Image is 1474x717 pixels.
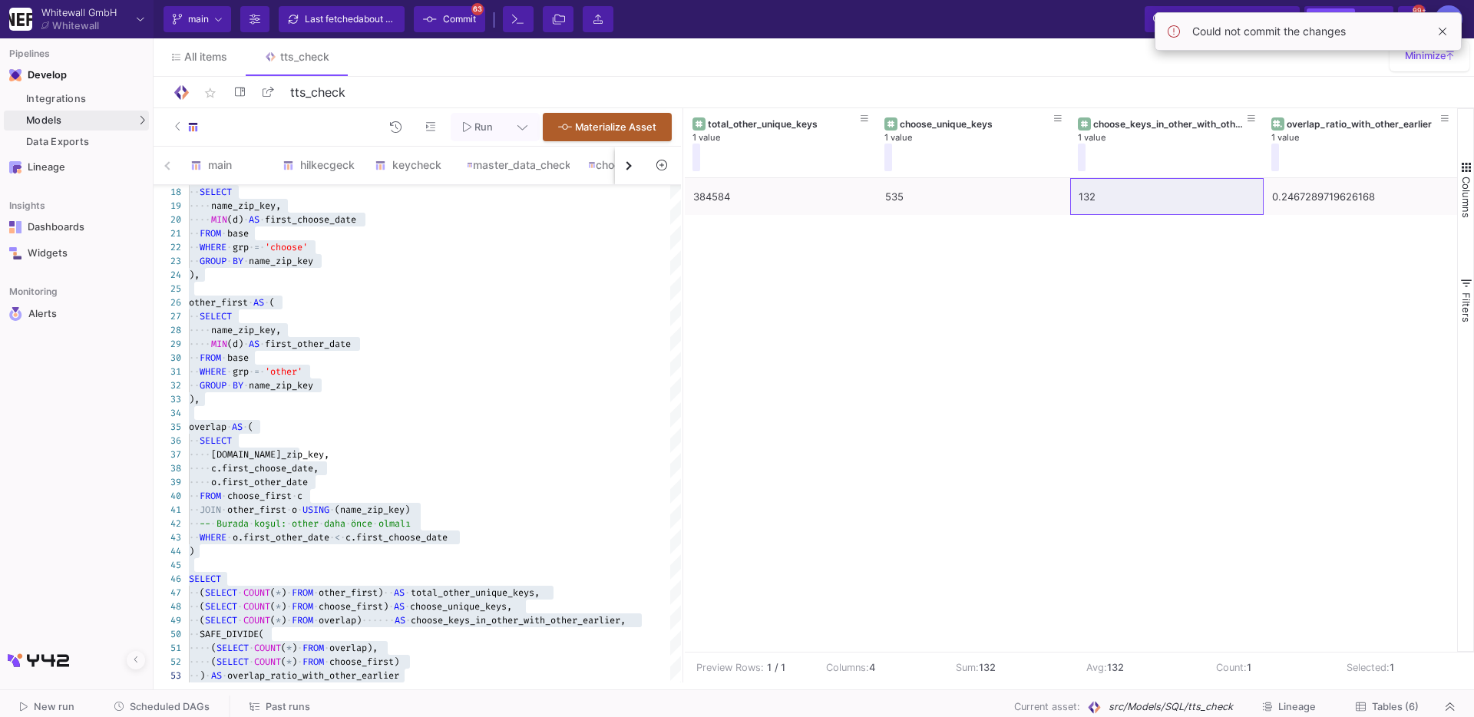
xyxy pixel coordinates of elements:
span: · [313,613,319,627]
span: · [221,351,226,365]
span: FROM [292,614,313,626]
div: 43 [154,530,181,544]
span: SELECT [200,186,232,198]
div: 535 [885,179,1062,215]
div: hilkecgeck [283,159,356,171]
a: Navigation iconLineage [4,155,149,180]
span: koşul: [254,517,286,530]
img: YZ4Yr8zUCx6JYM5gIgaTIQYeTXdcwQjnYC8iZtTV.png [9,8,32,31]
span: ·· [189,627,200,641]
span: 99+ [1413,5,1425,17]
div: Widgets [28,247,127,259]
span: name_zip_key [249,379,313,392]
span: · [243,213,249,226]
span: = [254,241,259,253]
span: · [297,503,302,517]
span: ·· [189,530,200,544]
div: 42 [154,517,181,530]
span: · [243,254,249,268]
span: · [221,489,226,503]
span: COUNT [243,614,270,626]
span: · [237,600,243,613]
mat-expansion-panel-header: Navigation iconDevelop [4,63,149,88]
div: Data Exports [26,136,145,148]
span: MIN [211,338,227,350]
span: · [237,586,243,600]
span: · [297,641,302,655]
img: Navigation icon [9,161,21,173]
span: FROM [200,227,221,240]
span: FROM [200,352,221,364]
span: FROM [200,490,221,502]
div: 33 [154,392,181,406]
div: 47 [154,586,181,600]
img: SQL-Model type child icon [190,160,202,171]
a: Navigation iconAlerts [4,301,149,327]
span: c.first_choose_date, [211,462,319,474]
div: 1 value [1078,132,1256,144]
div: IBE [1435,5,1462,33]
span: ( [270,614,276,626]
span: k [1279,10,1285,28]
span: grp [233,241,249,253]
img: SQL Model [1086,699,1102,715]
span: · [248,296,253,309]
span: name_zip_key, [211,200,281,212]
span: FROM [292,600,313,613]
span: ·· [189,309,200,323]
span: ( [281,642,286,654]
span: o.first_other_date [233,531,329,544]
span: Past runs [266,701,310,712]
span: · [286,613,292,627]
img: SQL-Model type child icon [467,162,473,168]
button: Run [451,113,505,141]
div: main [190,159,264,171]
div: 32 [154,378,181,392]
span: COUNT [254,642,281,654]
span: Commit [443,8,476,31]
span: · [329,503,335,517]
span: ·· [189,503,200,517]
span: AS [249,338,259,350]
div: 35 [154,420,181,434]
span: · [286,517,292,530]
span: < [335,531,340,544]
div: 1 value [1271,132,1449,144]
span: · [329,530,335,544]
div: choose_unique_keys [900,118,1054,130]
span: ·· [189,600,200,613]
div: 23 [154,254,181,268]
span: ···· [189,475,211,489]
span: Could not commit the changes [1192,25,1346,38]
span: overlap), [329,642,378,654]
span: ·· [189,517,200,530]
span: · [249,517,254,530]
span: -- [200,517,210,530]
span: ·· [189,254,200,268]
button: Code [1360,8,1391,30]
span: Burada [216,517,249,530]
div: 44 [154,544,181,558]
span: ) [292,642,297,654]
span: · [405,586,410,600]
span: other_first [227,504,286,516]
span: SELECT [216,642,249,654]
mat-icon: star_border [201,84,220,102]
span: · [226,420,232,434]
span: All items [184,51,227,63]
span: ( [200,600,205,613]
span: ( [270,586,276,599]
img: SQL-Model type child icon [187,121,199,133]
span: · [259,337,265,351]
span: base [227,352,249,364]
span: GROUP [200,255,226,267]
span: ···· [189,323,211,337]
span: JOIN [200,504,221,516]
img: Navigation icon [9,221,21,233]
span: ·· [189,613,200,627]
span: ···· [189,448,211,461]
span: · [243,420,248,434]
div: choose_check [588,159,668,171]
span: · [324,641,329,655]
